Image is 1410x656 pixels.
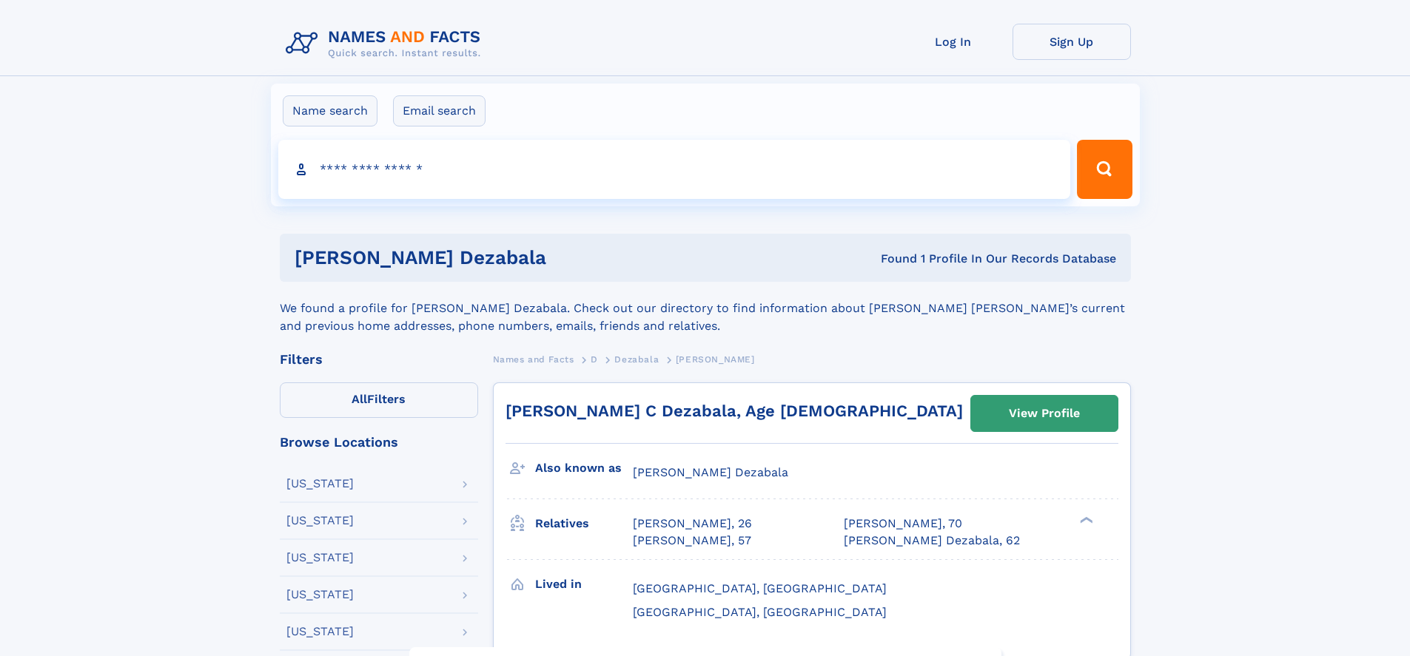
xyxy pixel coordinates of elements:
[280,436,478,449] div: Browse Locations
[844,532,1020,549] a: [PERSON_NAME] Dezabala, 62
[286,515,354,527] div: [US_STATE]
[633,465,788,479] span: [PERSON_NAME] Dezabala
[633,515,752,532] a: [PERSON_NAME], 26
[280,353,478,366] div: Filters
[633,532,751,549] a: [PERSON_NAME], 57
[295,248,714,267] h1: [PERSON_NAME] Dezabala
[286,552,354,564] div: [US_STATE]
[286,478,354,490] div: [US_STATE]
[393,95,486,126] label: Email search
[844,515,962,532] a: [PERSON_NAME], 70
[1076,515,1094,525] div: ❯
[614,350,659,368] a: Dezabala
[971,396,1118,431] a: View Profile
[676,354,755,365] span: [PERSON_NAME]
[506,402,963,420] a: [PERSON_NAME] C Dezabala, Age [DEMOGRAPHIC_DATA]
[278,140,1071,199] input: search input
[286,626,354,638] div: [US_STATE]
[633,581,887,595] span: [GEOGRAPHIC_DATA], [GEOGRAPHIC_DATA]
[633,605,887,619] span: [GEOGRAPHIC_DATA], [GEOGRAPHIC_DATA]
[352,392,367,406] span: All
[614,354,659,365] span: Dezabala
[280,382,478,418] label: Filters
[535,511,633,536] h3: Relatives
[894,24,1013,60] a: Log In
[535,456,633,481] h3: Also known as
[280,24,493,64] img: Logo Names and Facts
[1009,396,1080,430] div: View Profile
[280,282,1131,335] div: We found a profile for [PERSON_NAME] Dezabala. Check out our directory to find information about ...
[286,589,354,601] div: [US_STATE]
[493,350,574,368] a: Names and Facts
[591,354,598,365] span: D
[1013,24,1131,60] a: Sign Up
[591,350,598,368] a: D
[714,251,1116,267] div: Found 1 Profile In Our Records Database
[283,95,377,126] label: Name search
[535,572,633,597] h3: Lived in
[1077,140,1132,199] button: Search Button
